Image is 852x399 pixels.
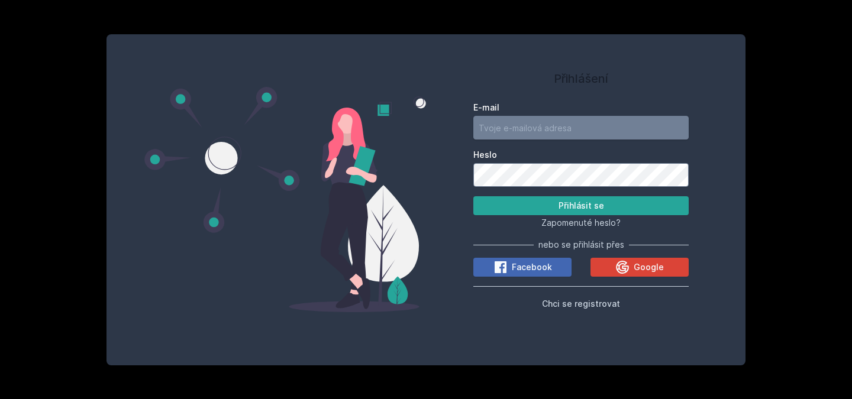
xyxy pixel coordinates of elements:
[473,102,689,113] label: E-mail
[512,261,552,273] span: Facebook
[473,116,689,140] input: Tvoje e-mailová adresa
[542,296,620,310] button: Chci se registrovat
[538,239,624,251] span: nebo se přihlásit přes
[590,258,689,277] button: Google
[473,258,572,277] button: Facebook
[634,261,664,273] span: Google
[541,218,621,228] span: Zapomenuté heslo?
[473,196,689,215] button: Přihlásit se
[542,299,620,309] span: Chci se registrovat
[473,149,689,161] label: Heslo
[473,70,689,87] h1: Přihlášení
